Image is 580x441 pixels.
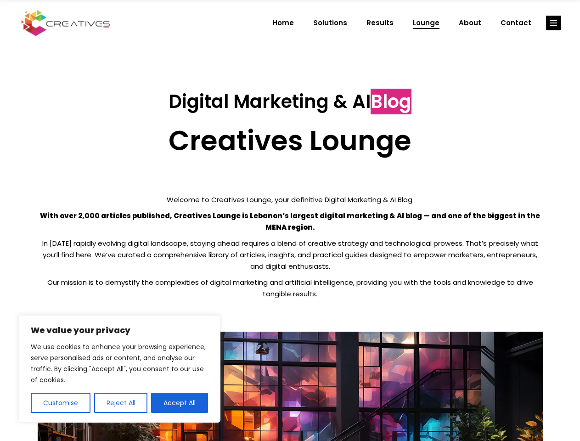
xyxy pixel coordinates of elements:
[38,277,543,300] p: Our mission is to demystify the complexities of digital marketing and artificial intelligence, pr...
[263,11,304,35] a: Home
[366,11,394,35] span: Results
[413,11,439,35] span: Lounge
[371,89,411,114] span: Blog
[151,393,208,413] button: Accept All
[38,194,543,205] p: Welcome to Creatives Lounge, your definitive Digital Marketing & AI Blog.
[403,11,449,35] a: Lounge
[31,325,208,336] p: We value your privacy
[31,341,208,385] p: We use cookies to enhance your browsing experience, serve personalised ads or content, and analys...
[304,11,357,35] a: Solutions
[459,11,481,35] span: About
[38,237,543,272] p: In [DATE] rapidly evolving digital landscape, staying ahead requires a blend of creative strategy...
[31,393,90,413] button: Customise
[546,16,561,30] a: link
[313,11,347,35] span: Solutions
[40,211,540,232] strong: With over 2,000 articles published, Creatives Lounge is Lebanon’s largest digital marketing & AI ...
[19,9,112,37] img: Creatives
[491,11,541,35] a: Contact
[18,315,220,423] div: We value your privacy
[94,393,148,413] button: Reject All
[449,11,491,35] a: About
[38,90,543,113] h3: Digital Marketing & AI
[272,11,294,35] span: Home
[38,124,543,157] h2: Creatives Lounge
[357,11,403,35] a: Results
[501,11,531,35] span: Contact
